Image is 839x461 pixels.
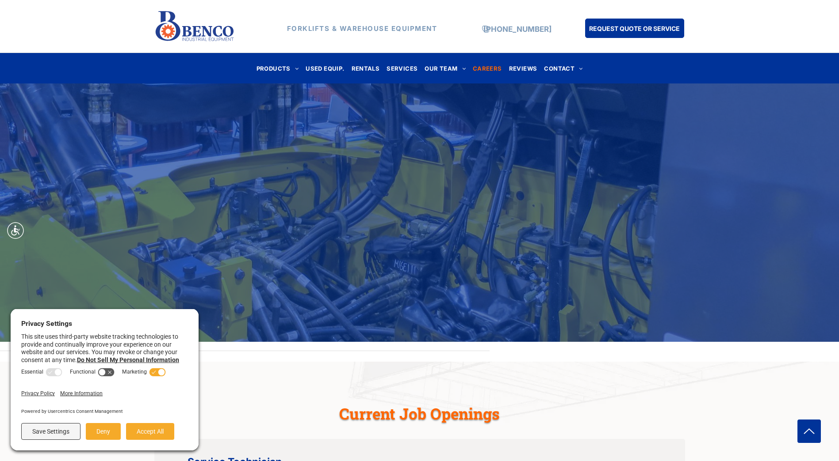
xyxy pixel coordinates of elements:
a: REQUEST QUOTE OR SERVICE [585,19,684,38]
span: REQUEST QUOTE OR SERVICE [589,20,680,37]
a: [PHONE_NUMBER] [483,25,552,34]
a: CONTACT [540,62,586,74]
a: OUR TEAM [421,62,469,74]
strong: FORKLIFTS & WAREHOUSE EQUIPMENT [287,24,437,33]
a: USED EQUIP. [302,62,348,74]
a: CAREERS [469,62,506,74]
span: Current Job Openings [339,403,500,423]
a: SERVICES [383,62,421,74]
a: RENTALS [348,62,383,74]
a: REVIEWS [506,62,541,74]
a: PRODUCTS [253,62,303,74]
